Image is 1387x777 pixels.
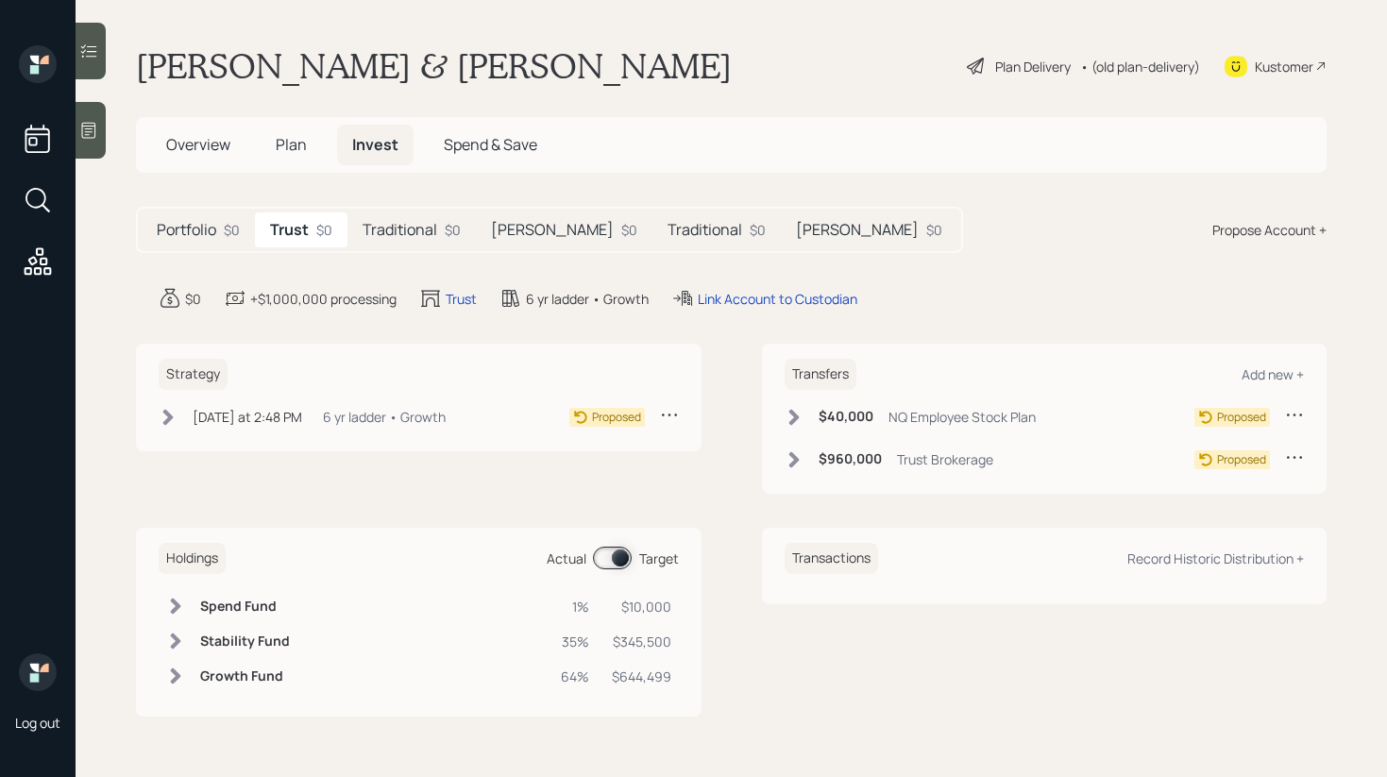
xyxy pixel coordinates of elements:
[698,289,857,309] div: Link Account to Custodian
[270,221,309,239] h5: Trust
[1080,57,1200,76] div: • (old plan-delivery)
[621,220,637,240] div: $0
[185,289,201,309] div: $0
[491,221,614,239] h5: [PERSON_NAME]
[592,409,641,426] div: Proposed
[796,221,919,239] h5: [PERSON_NAME]
[193,407,302,427] div: [DATE] at 2:48 PM
[1255,57,1313,76] div: Kustomer
[316,220,332,240] div: $0
[888,407,1036,427] div: NQ Employee Stock Plan
[612,667,671,686] div: $644,499
[526,289,649,309] div: 6 yr ladder • Growth
[19,653,57,691] img: retirable_logo.png
[1212,220,1327,240] div: Propose Account +
[200,599,290,615] h6: Spend Fund
[323,407,446,427] div: 6 yr ladder • Growth
[668,221,742,239] h5: Traditional
[612,632,671,651] div: $345,500
[819,451,882,467] h6: $960,000
[200,668,290,684] h6: Growth Fund
[547,549,586,568] div: Actual
[250,289,397,309] div: +$1,000,000 processing
[136,45,732,87] h1: [PERSON_NAME] & [PERSON_NAME]
[276,134,307,155] span: Plan
[750,220,766,240] div: $0
[561,632,589,651] div: 35%
[639,549,679,568] div: Target
[785,543,878,574] h6: Transactions
[446,289,477,309] div: Trust
[224,220,240,240] div: $0
[1242,365,1304,383] div: Add new +
[785,359,856,390] h6: Transfers
[352,134,398,155] span: Invest
[561,667,589,686] div: 64%
[897,449,993,469] div: Trust Brokerage
[995,57,1071,76] div: Plan Delivery
[1217,409,1266,426] div: Proposed
[1127,549,1304,567] div: Record Historic Distribution +
[159,543,226,574] h6: Holdings
[612,597,671,617] div: $10,000
[200,633,290,650] h6: Stability Fund
[363,221,437,239] h5: Traditional
[15,714,60,732] div: Log out
[157,221,216,239] h5: Portfolio
[561,597,589,617] div: 1%
[926,220,942,240] div: $0
[1217,451,1266,468] div: Proposed
[444,134,537,155] span: Spend & Save
[819,409,873,425] h6: $40,000
[166,134,230,155] span: Overview
[159,359,228,390] h6: Strategy
[445,220,461,240] div: $0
